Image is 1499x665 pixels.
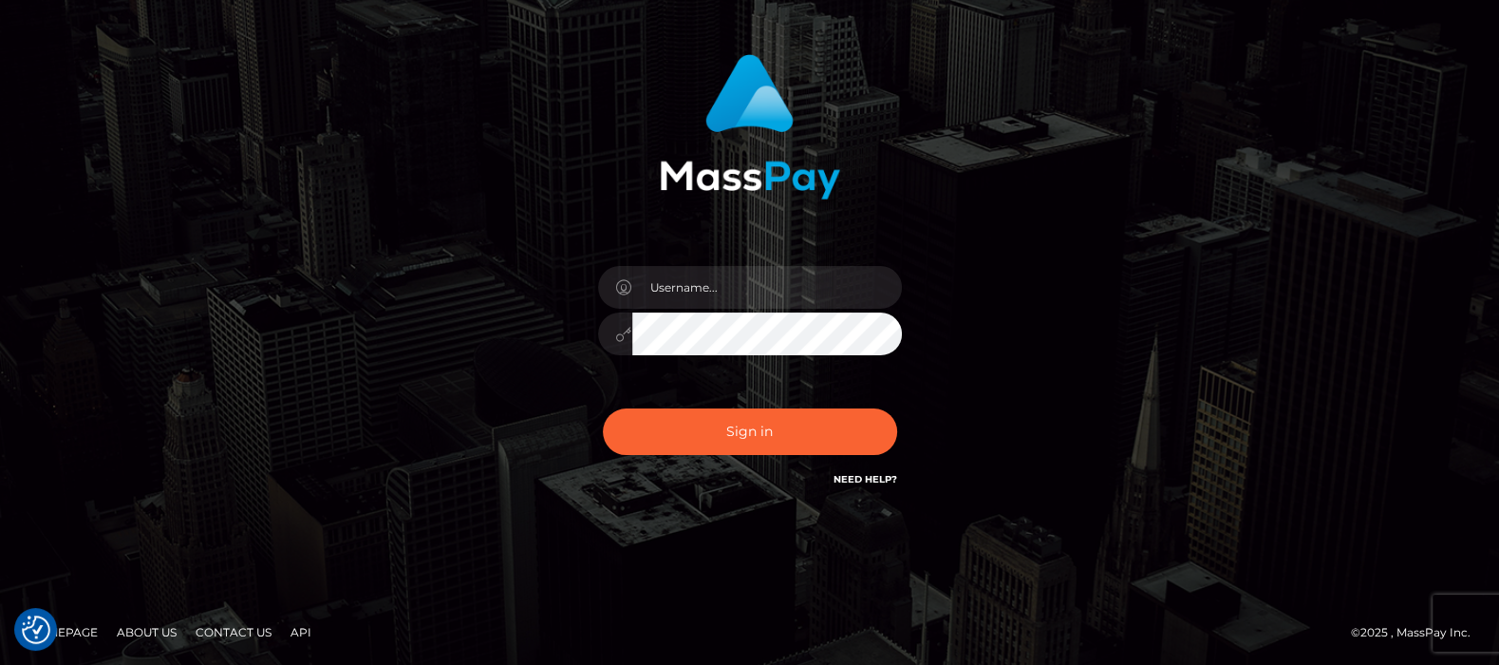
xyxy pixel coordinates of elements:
button: Consent Preferences [22,616,50,644]
div: © 2025 , MassPay Inc. [1351,622,1485,643]
a: Contact Us [188,617,279,647]
a: Need Help? [834,473,897,485]
a: API [283,617,319,647]
a: Homepage [21,617,105,647]
img: MassPay Login [660,54,840,199]
a: About Us [109,617,184,647]
input: Username... [632,266,902,309]
img: Revisit consent button [22,616,50,644]
button: Sign in [603,408,897,455]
